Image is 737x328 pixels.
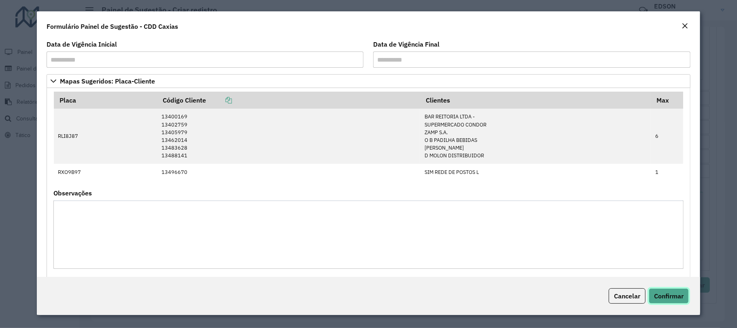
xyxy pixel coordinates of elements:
button: Close [679,21,690,32]
label: Data de Vigência Inicial [47,39,117,49]
td: 1 [651,164,683,180]
th: Max [651,92,683,109]
span: Cancelar [614,292,640,300]
div: Mapas Sugeridos: Placa-Cliente [47,88,690,279]
td: RLI8J87 [54,109,157,164]
td: BAR REITORIA LTDA - SUPERMERCADO CONDOR ZAMP S.A. O B PADILHA BEBIDAS [PERSON_NAME] D MOLON DISTR... [420,109,651,164]
h4: Formulário Painel de Sugestão - CDD Caxias [47,21,178,31]
th: Código Cliente [157,92,420,109]
span: Confirmar [654,292,684,300]
label: Observações [53,188,92,198]
td: RXO9B97 [54,164,157,180]
th: Clientes [420,92,651,109]
td: 6 [651,109,683,164]
a: Copiar [206,96,232,104]
a: Mapas Sugeridos: Placa-Cliente [47,74,690,88]
span: Mapas Sugeridos: Placa-Cliente [60,78,155,84]
td: 13400169 13402759 13405979 13462014 13483628 13488141 [157,109,420,164]
em: Fechar [682,23,688,29]
button: Confirmar [649,288,689,304]
button: Cancelar [609,288,646,304]
th: Placa [54,92,157,109]
td: SIM REDE DE POSTOS L [420,164,651,180]
label: Data de Vigência Final [373,39,440,49]
td: 13496670 [157,164,420,180]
